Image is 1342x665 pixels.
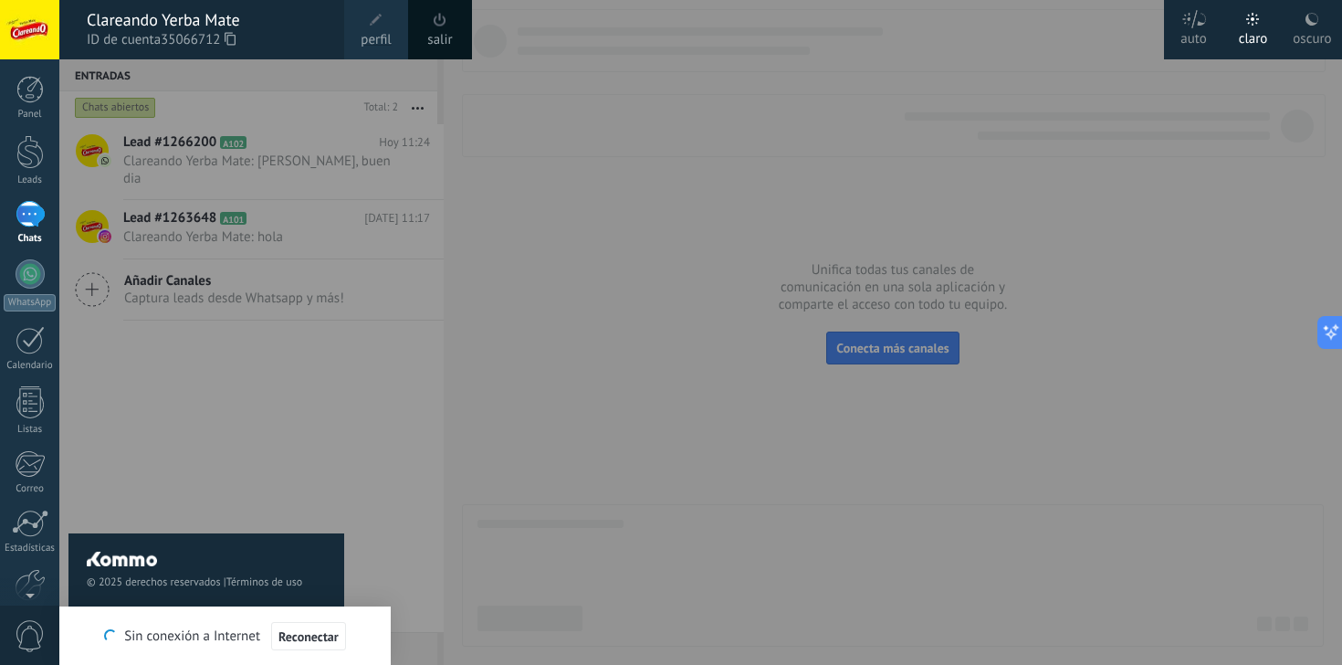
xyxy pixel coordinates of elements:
[87,575,326,589] span: © 2025 derechos reservados |
[427,30,452,50] a: salir
[4,109,57,121] div: Panel
[4,233,57,245] div: Chats
[87,30,326,50] span: ID de cuenta
[1239,12,1268,59] div: claro
[361,30,391,50] span: perfil
[4,360,57,372] div: Calendario
[4,424,57,436] div: Listas
[1293,12,1331,59] div: oscuro
[104,621,345,651] div: Sin conexión a Internet
[4,294,56,311] div: WhatsApp
[4,483,57,495] div: Correo
[4,174,57,186] div: Leads
[278,630,339,643] span: Reconectar
[226,575,302,589] a: Términos de uso
[271,622,346,651] button: Reconectar
[87,10,326,30] div: Clareando Yerba Mate
[1180,12,1207,59] div: auto
[161,30,236,50] span: 35066712
[4,543,57,554] div: Estadísticas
